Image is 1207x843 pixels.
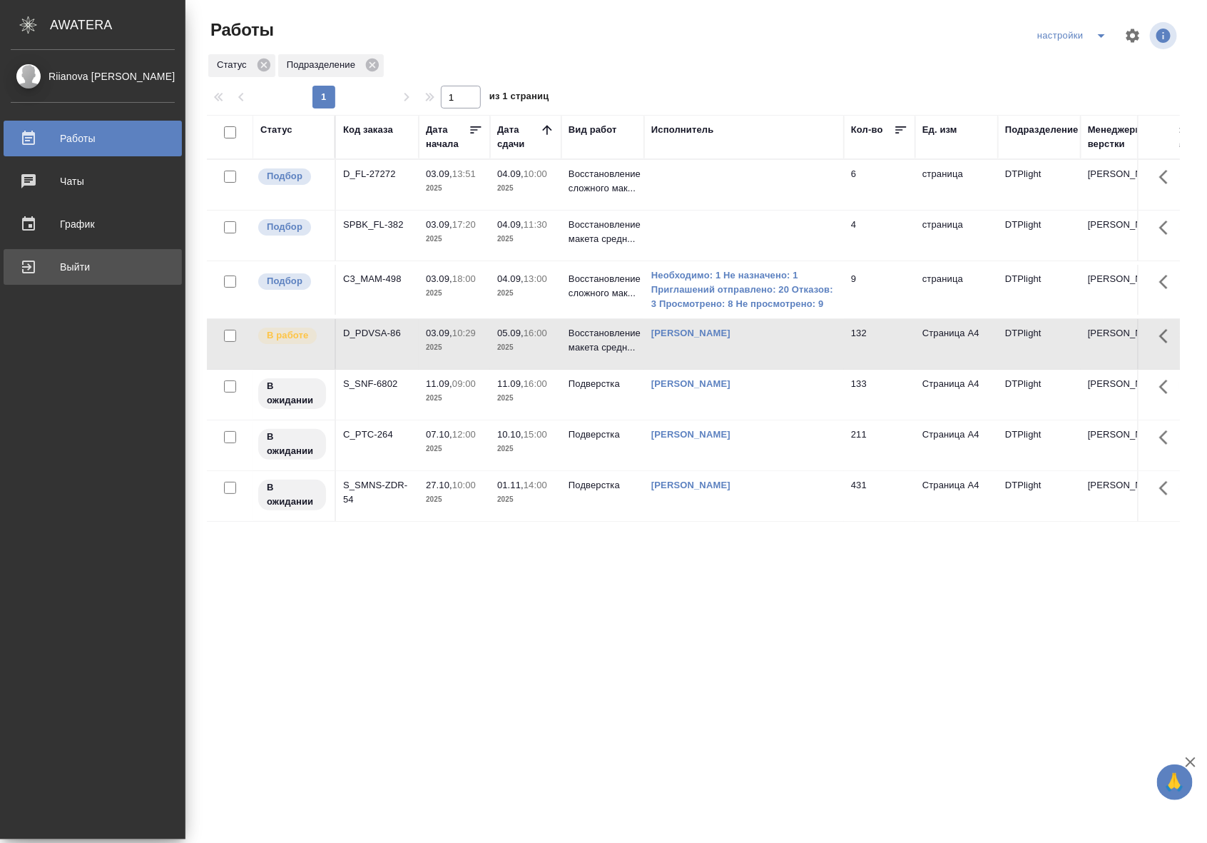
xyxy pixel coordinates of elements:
td: DTPlight [998,471,1081,521]
div: D_FL-27272 [343,167,412,181]
div: Можно подбирать исполнителей [257,272,327,291]
a: Необходимо: 1 Не назначено: 1 Приглашений отправлено: 20 Отказов: 3 Просмотрено: 8 Не просмотрено: 9 [651,268,837,311]
p: 09:00 [452,378,476,389]
div: Можно подбирать исполнителей [257,167,327,186]
button: Здесь прячутся важные кнопки [1151,370,1185,404]
p: 2025 [426,442,483,456]
td: DTPlight [998,211,1081,261]
p: 2025 [497,493,554,507]
td: DTPlight [998,370,1081,420]
button: Здесь прячутся важные кнопки [1151,319,1185,353]
td: 6 [844,160,915,210]
p: 05.09, [497,328,524,338]
p: Подбор [267,274,302,288]
p: В ожидании [267,430,317,458]
td: 132 [844,319,915,369]
td: 9 [844,265,915,315]
p: 2025 [497,286,554,301]
div: Исполнитель выполняет работу [257,326,327,345]
div: AWATERA [50,11,185,39]
p: 13:00 [524,273,547,284]
p: 15:00 [524,429,547,440]
p: В ожидании [267,379,317,408]
p: 2025 [426,232,483,246]
p: 2025 [426,493,483,507]
div: S_SMNS-ZDR-54 [343,478,412,507]
p: 13:51 [452,168,476,179]
span: Работы [207,19,274,41]
p: 2025 [497,442,554,456]
p: 12:00 [452,429,476,440]
p: 04.09, [497,219,524,230]
td: DTPlight [998,420,1081,470]
p: В ожидании [267,480,317,509]
a: [PERSON_NAME] [651,328,730,338]
div: Ед. изм [922,123,957,137]
div: S_SNF-6802 [343,377,412,391]
div: Чаты [11,171,175,192]
p: [PERSON_NAME] [1088,478,1156,493]
td: Страница А4 [915,370,998,420]
p: 03.09, [426,273,452,284]
a: [PERSON_NAME] [651,429,730,440]
p: 03.09, [426,219,452,230]
div: Исполнитель назначен, приступать к работе пока рано [257,478,327,512]
span: из 1 страниц [489,88,549,108]
p: Восстановление сложного мак... [569,167,637,196]
p: 10:29 [452,328,476,338]
p: Восстановление макета средн... [569,326,637,355]
span: 🙏 [1163,767,1187,797]
p: 10:00 [452,480,476,490]
div: D_PDVSA-86 [343,326,412,340]
div: split button [1034,24,1116,47]
p: 11:30 [524,219,547,230]
div: SPBK_FL-382 [343,218,412,232]
p: 11.09, [497,378,524,389]
p: Подверстка [569,377,637,391]
p: 01.11, [497,480,524,490]
p: [PERSON_NAME] [1088,272,1156,286]
button: Здесь прячутся важные кнопки [1151,471,1185,505]
div: Выйти [11,256,175,278]
p: [PERSON_NAME] [1088,326,1156,340]
p: Подбор [267,169,302,183]
p: 2025 [497,340,554,355]
td: 211 [844,420,915,470]
td: Страница А4 [915,420,998,470]
p: Восстановление сложного мак... [569,272,637,301]
td: страница [915,265,998,315]
p: 2025 [426,181,483,196]
p: 14:00 [524,480,547,490]
p: [PERSON_NAME] [1088,377,1156,391]
div: Можно подбирать исполнителей [257,218,327,237]
a: Чаты [4,163,182,199]
p: Статус [217,58,252,72]
td: DTPlight [998,265,1081,315]
p: 04.09, [497,168,524,179]
div: Подразделение [278,54,384,77]
a: График [4,206,182,242]
p: 16:00 [524,378,547,389]
p: 2025 [497,232,554,246]
div: Дата начала [426,123,469,151]
td: страница [915,211,998,261]
p: 10:00 [524,168,547,179]
p: 27.10, [426,480,452,490]
div: Код заказа [343,123,393,137]
p: Подбор [267,220,302,234]
p: 10.10, [497,429,524,440]
p: 2025 [426,391,483,405]
p: 2025 [497,391,554,405]
p: 03.09, [426,328,452,338]
p: [PERSON_NAME] [1088,218,1156,232]
p: 03.09, [426,168,452,179]
div: C_PTC-264 [343,428,412,442]
p: [PERSON_NAME] [1088,167,1156,181]
p: Подразделение [287,58,360,72]
p: 2025 [426,340,483,355]
div: Статус [260,123,292,137]
p: 17:20 [452,219,476,230]
p: В работе [267,328,308,343]
div: Riianova [PERSON_NAME] [11,69,175,84]
p: 04.09, [497,273,524,284]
